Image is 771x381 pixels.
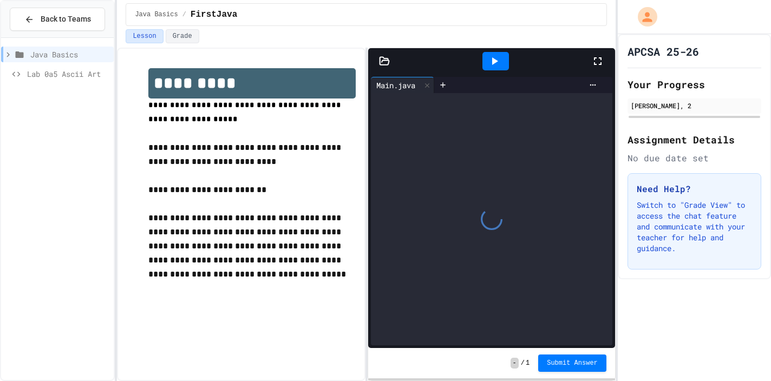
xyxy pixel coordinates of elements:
button: Lesson [126,29,163,43]
div: Main.java [371,80,421,91]
div: Main.java [371,77,434,93]
h2: Assignment Details [628,132,761,147]
span: 1 [526,359,530,367]
button: Back to Teams [10,8,105,31]
span: / [182,10,186,19]
div: [PERSON_NAME], 2 [631,101,758,110]
span: Java Basics [135,10,178,19]
button: Submit Answer [538,354,606,372]
div: My Account [626,4,660,29]
h2: Your Progress [628,77,761,92]
h3: Need Help? [637,182,752,195]
span: Java Basics [30,49,109,60]
p: Switch to "Grade View" to access the chat feature and communicate with your teacher for help and ... [637,200,752,254]
span: Back to Teams [41,14,91,25]
span: - [511,358,519,369]
span: Lab 0a5 Ascii Art [27,68,109,80]
button: Grade [166,29,199,43]
h1: APCSA 25-26 [628,44,699,59]
span: Submit Answer [547,359,598,367]
span: FirstJava [191,8,237,21]
span: / [521,359,525,367]
div: No due date set [628,152,761,165]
